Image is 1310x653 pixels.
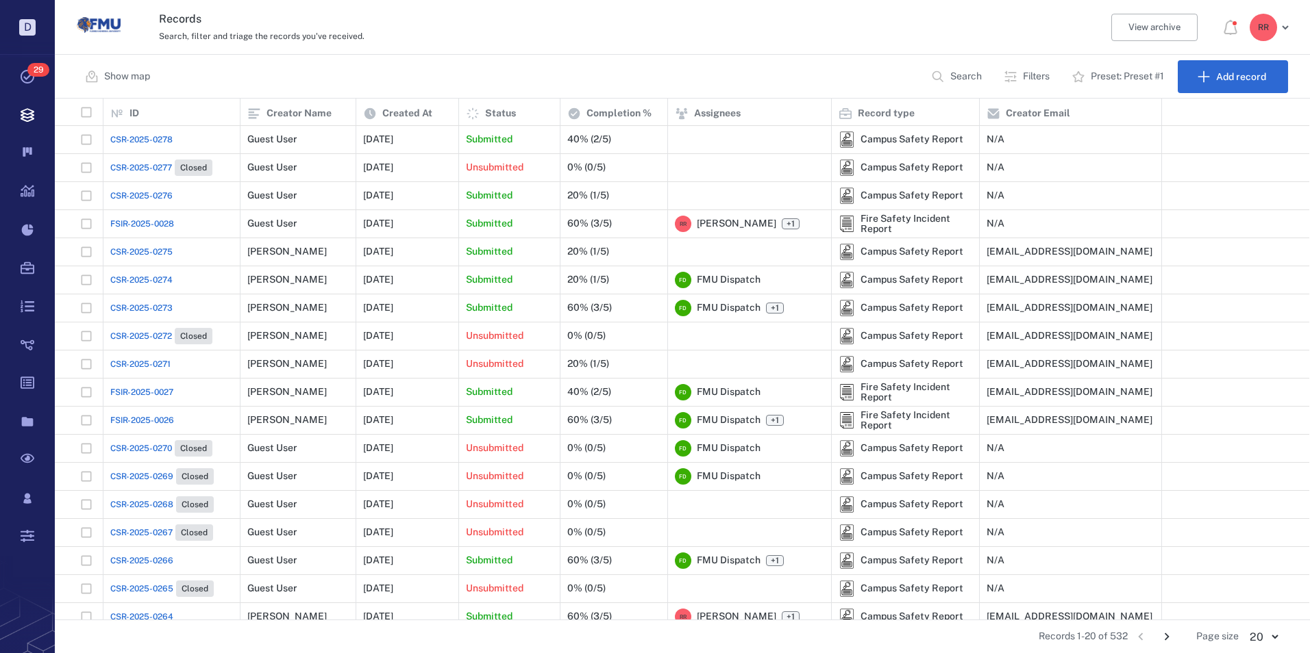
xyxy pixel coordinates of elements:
p: Submitted [466,273,512,287]
div: F D [675,300,691,316]
img: icon Campus Safety Report [839,609,855,625]
p: [DATE] [363,385,393,399]
p: Search [950,70,982,84]
p: Preset: Preset #1 [1091,70,1164,84]
a: CSR-2025-0265Closed [110,580,214,597]
img: icon Campus Safety Report [839,440,855,457]
img: icon Campus Safety Report [839,272,855,288]
div: Campus Safety Report [861,331,963,341]
p: [DATE] [363,498,393,511]
div: Guest User [247,583,297,593]
div: Campus Safety Report [839,272,855,288]
div: Campus Safety Report [861,303,963,313]
p: Created At [382,107,432,120]
img: icon Campus Safety Report [839,188,855,204]
div: N/A [987,555,1004,565]
p: Submitted [466,217,512,231]
img: icon Campus Safety Report [839,496,855,513]
img: icon Campus Safety Report [839,356,855,372]
p: Unsubmitted [466,161,523,175]
a: CSR-2025-0277Closed [110,159,212,176]
div: 0% (0/5) [567,583,606,593]
div: 20% (1/5) [567,190,609,201]
span: CSR-2025-0264 [110,611,173,623]
div: Campus Safety Report [839,580,855,597]
span: FMU Dispatch [697,470,761,483]
a: CSR-2025-0269Closed [110,468,214,485]
img: icon Campus Safety Report [839,468,855,485]
div: [EMAIL_ADDRESS][DOMAIN_NAME] [987,303,1152,313]
span: FMU Dispatch [697,273,761,287]
a: CSR-2025-0267Closed [110,524,213,541]
p: Unsubmitted [466,441,523,455]
p: Filters [1023,70,1050,84]
div: Campus Safety Report [839,188,855,204]
div: Campus Safety Report [861,555,963,565]
span: FMU Dispatch [697,441,761,455]
div: Campus Safety Report [861,274,963,285]
div: Campus Safety Report [839,328,855,344]
div: N/A [987,218,1004,229]
div: Guest User [247,527,297,537]
nav: pagination navigation [1128,626,1180,648]
p: Completion % [586,107,652,120]
span: CSR-2025-0277 [110,162,172,174]
div: Campus Safety Report [839,159,855,176]
span: Closed [179,499,211,511]
p: Record type [858,107,915,120]
span: CSR-2025-0274 [110,274,173,286]
div: 20% (1/5) [567,274,609,285]
div: [EMAIL_ADDRESS][DOMAIN_NAME] [987,246,1152,257]
p: Creator Name [267,107,332,120]
div: N/A [987,527,1004,537]
a: CSR-2025-0278 [110,133,173,146]
div: [PERSON_NAME] [247,359,327,369]
div: [PERSON_NAME] [247,246,327,257]
div: Campus Safety Report [839,356,855,372]
span: 29 [27,63,49,77]
span: Records 1-20 of 532 [1039,630,1128,643]
div: [EMAIL_ADDRESS][DOMAIN_NAME] [987,359,1152,369]
div: Fire Safety Incident Report [839,412,855,428]
div: Campus Safety Report [861,359,963,369]
p: Submitted [466,189,512,203]
span: [PERSON_NAME] [697,217,776,231]
div: 40% (2/5) [567,134,611,144]
div: Campus Safety Report [861,162,963,172]
p: [DATE] [363,189,393,203]
span: Closed [178,527,210,539]
span: +1 [782,218,800,229]
div: F D [675,412,691,428]
p: Submitted [466,554,512,567]
span: Closed [179,471,211,483]
a: FSIR-2025-0026 [110,414,174,426]
span: Page size [1196,630,1239,643]
div: 40% (2/5) [567,387,611,397]
div: 0% (0/5) [567,443,606,453]
span: FSIR-2025-0028 [110,218,174,230]
div: N/A [987,134,1004,144]
img: icon Campus Safety Report [839,244,855,260]
p: Unsubmitted [466,470,523,483]
p: Show map [104,70,150,84]
p: ID [129,107,139,120]
div: Guest User [247,443,297,453]
div: Campus Safety Report [839,524,855,541]
img: icon Campus Safety Report [839,328,855,344]
span: Closed [177,162,210,174]
span: CSR-2025-0268 [110,498,173,511]
p: [DATE] [363,329,393,343]
p: Unsubmitted [466,526,523,539]
div: [PERSON_NAME] [247,303,327,313]
a: Go home [77,3,121,52]
img: icon Campus Safety Report [839,580,855,597]
div: 0% (0/5) [567,471,606,481]
p: [DATE] [363,554,393,567]
div: F D [675,272,691,288]
div: 60% (3/5) [567,415,612,425]
button: Go to next page [1156,626,1178,648]
p: Submitted [466,413,512,427]
div: F D [675,468,691,485]
span: CSR-2025-0267 [110,526,173,539]
div: R R [1250,14,1277,41]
